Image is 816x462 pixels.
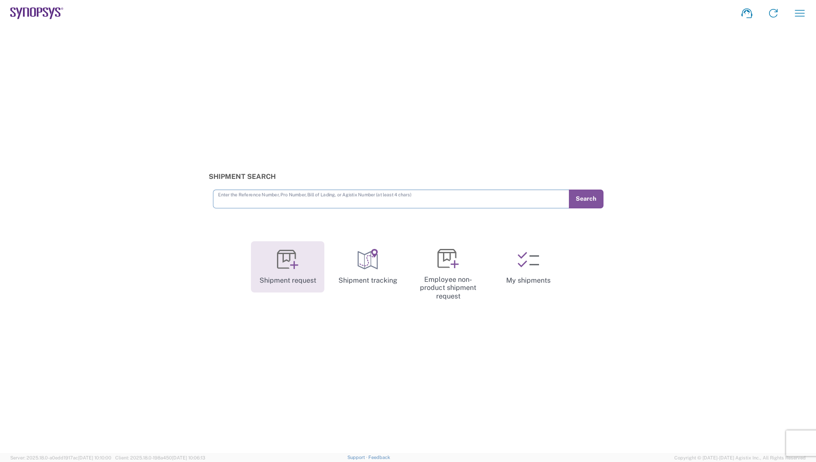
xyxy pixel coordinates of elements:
[368,455,390,460] a: Feedback
[78,455,111,460] span: [DATE] 10:10:00
[492,241,565,292] a: My shipments
[674,454,806,462] span: Copyright © [DATE]-[DATE] Agistix Inc., All Rights Reserved
[411,241,485,307] a: Employee non-product shipment request
[172,455,205,460] span: [DATE] 10:06:13
[331,241,405,292] a: Shipment tracking
[251,241,324,292] a: Shipment request
[347,455,369,460] a: Support
[115,455,205,460] span: Client: 2025.18.0-198a450
[10,455,111,460] span: Server: 2025.18.0-a0edd1917ac
[569,190,603,208] button: Search
[209,173,608,181] h3: Shipment Search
